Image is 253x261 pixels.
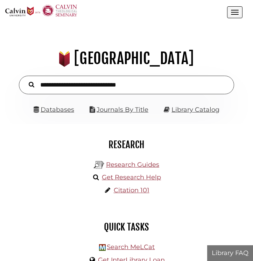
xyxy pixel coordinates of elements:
img: Hekman Library Logo [99,244,106,251]
button: Search [25,80,38,89]
a: Library Catalog [171,106,219,114]
img: Calvin Theological Seminary [42,5,77,16]
i: Search [29,82,34,88]
a: Search MeLCat [107,243,155,251]
h2: Research [10,139,243,151]
img: Hekman Library Logo [94,160,104,170]
a: Get Research Help [102,173,161,181]
a: Research Guides [106,161,159,169]
h1: [GEOGRAPHIC_DATA] [9,49,244,68]
h2: Quick Tasks [10,221,243,233]
button: Open the menu [227,6,243,18]
a: Databases [34,106,74,114]
a: Citation 101 [114,186,149,194]
a: Journals By Title [97,106,148,114]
